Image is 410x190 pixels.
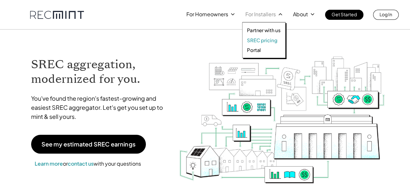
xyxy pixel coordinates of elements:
[68,160,94,167] a: contact us
[35,160,63,167] a: Learn more
[293,10,308,19] p: About
[186,10,228,19] p: For Homeowners
[380,10,392,19] p: Log In
[247,27,281,33] a: Partner with us
[31,159,145,168] p: or with your questions
[245,10,276,19] p: For Installers
[373,10,399,20] a: Log In
[31,57,169,86] h1: SREC aggregation, modernized for you.
[332,10,357,19] p: Get Started
[31,94,169,121] p: You've found the region's fastest-growing and easiest SREC aggregator. Let's get you set up to mi...
[247,37,277,44] p: SREC pricing
[247,47,261,53] p: Portal
[325,10,363,20] a: Get Started
[247,37,281,44] a: SREC pricing
[179,39,385,185] img: RECmint value cycle
[31,135,146,154] a: See my estimated SREC earnings
[247,47,281,53] a: Portal
[41,141,135,147] p: See my estimated SREC earnings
